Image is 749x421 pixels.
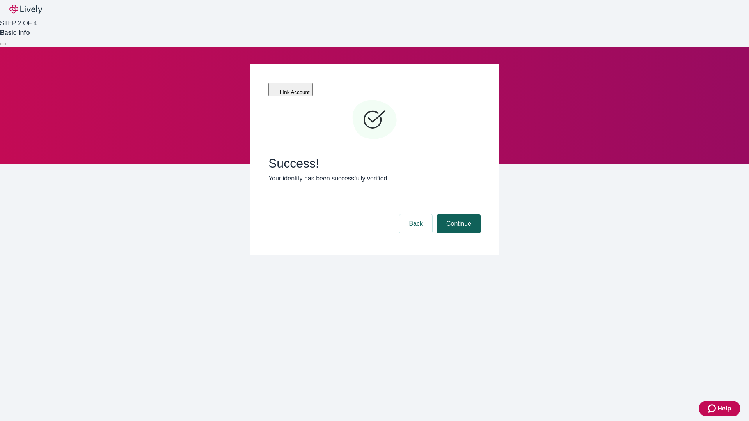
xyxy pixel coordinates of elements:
button: Continue [437,214,481,233]
button: Link Account [268,83,313,96]
button: Back [399,214,432,233]
svg: Zendesk support icon [708,404,717,413]
span: Success! [268,156,481,171]
p: Your identity has been successfully verified. [268,174,481,183]
button: Zendesk support iconHelp [699,401,740,416]
svg: Checkmark icon [351,97,398,143]
span: Help [717,404,731,413]
img: Lively [9,5,42,14]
